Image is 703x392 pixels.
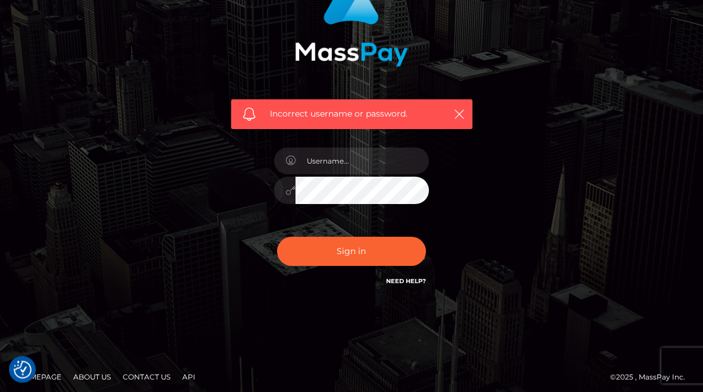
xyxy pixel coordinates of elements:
[610,371,694,384] div: © 2025 , MassPay Inc.
[277,237,426,266] button: Sign in
[13,368,66,387] a: Homepage
[69,368,116,387] a: About Us
[14,361,32,379] button: Consent Preferences
[386,278,426,286] a: Need Help?
[270,108,440,121] span: Incorrect username or password.
[295,148,429,175] input: Username...
[14,361,32,379] img: Revisit consent button
[118,368,175,387] a: Contact Us
[178,368,200,387] a: API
